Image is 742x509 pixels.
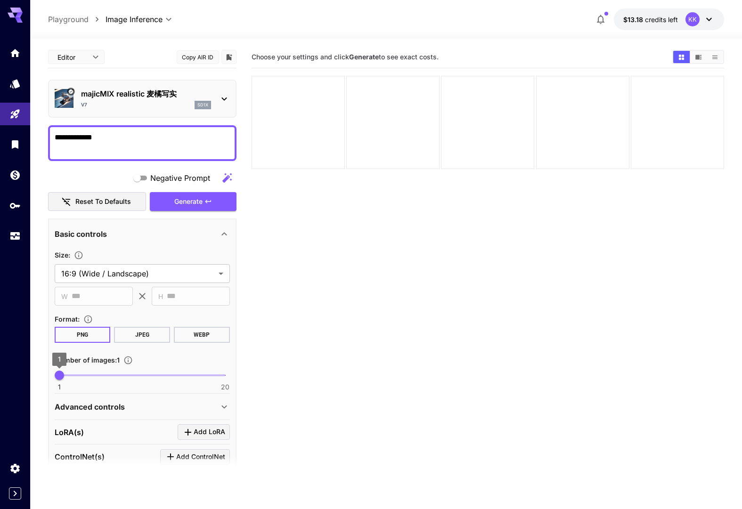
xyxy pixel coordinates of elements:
button: Reset to defaults [48,192,146,211]
b: Generate [349,53,379,61]
button: $13.17703KK [614,8,724,30]
button: JPEG [114,327,170,343]
span: Negative Prompt [150,172,210,184]
span: W [61,291,68,302]
span: 16:9 (Wide / Landscape) [61,268,215,279]
span: Image Inference [106,14,163,25]
button: Verified working [67,88,74,96]
button: Add to library [225,51,233,63]
div: KK [685,12,700,26]
div: Home [9,47,21,59]
span: Size : [55,251,70,259]
div: Playground [9,108,21,120]
nav: breadcrumb [48,14,106,25]
div: Usage [9,230,21,242]
p: sd1x [197,102,208,108]
p: v7 [81,101,87,108]
button: Click to add LoRA [178,424,230,440]
a: Playground [48,14,89,25]
span: 1 [58,382,61,392]
button: PNG [55,327,111,343]
p: ControlNet(s) [55,451,105,462]
button: Show images in video view [690,51,707,63]
div: Library [9,138,21,150]
span: Add LoRA [194,426,225,438]
div: Show images in grid viewShow images in video viewShow images in list view [672,50,724,64]
div: Wallet [9,169,21,181]
p: majicMIX realistic 麦橘写实 [81,88,211,99]
span: 20 [221,382,229,392]
span: H [158,291,163,302]
button: Expand sidebar [9,487,21,500]
button: WEBP [174,327,230,343]
button: Choose the file format for the output image. [80,315,97,324]
span: $13.18 [623,16,645,24]
button: Copy AIR ID [177,50,219,64]
span: credits left [645,16,678,24]
p: Advanced controls [55,401,125,412]
div: Settings [9,462,21,474]
div: Basic controls [55,223,230,245]
button: Generate [150,192,236,211]
button: Show images in list view [707,51,723,63]
span: Editor [57,52,87,62]
div: $13.17703 [623,15,678,24]
button: Click to add ControlNet [160,449,230,465]
span: Format : [55,315,80,323]
span: Choose your settings and click to see exact costs. [252,53,439,61]
div: Advanced controls [55,396,230,418]
p: Basic controls [55,228,107,240]
span: 1 [58,355,61,363]
div: API Keys [9,200,21,211]
p: LoRA(s) [55,427,84,438]
div: Models [9,78,21,89]
button: Specify how many images to generate in a single request. Each image generation will be charged se... [120,355,137,365]
span: Generate [174,196,203,208]
div: Verified workingmajicMIX realistic 麦橘写实v7sd1x [55,84,230,113]
span: Add ControlNet [176,451,225,463]
span: Number of images : 1 [55,356,120,364]
button: Adjust the dimensions of the generated image by specifying its width and height in pixels, or sel... [70,250,87,260]
button: Show images in grid view [673,51,690,63]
